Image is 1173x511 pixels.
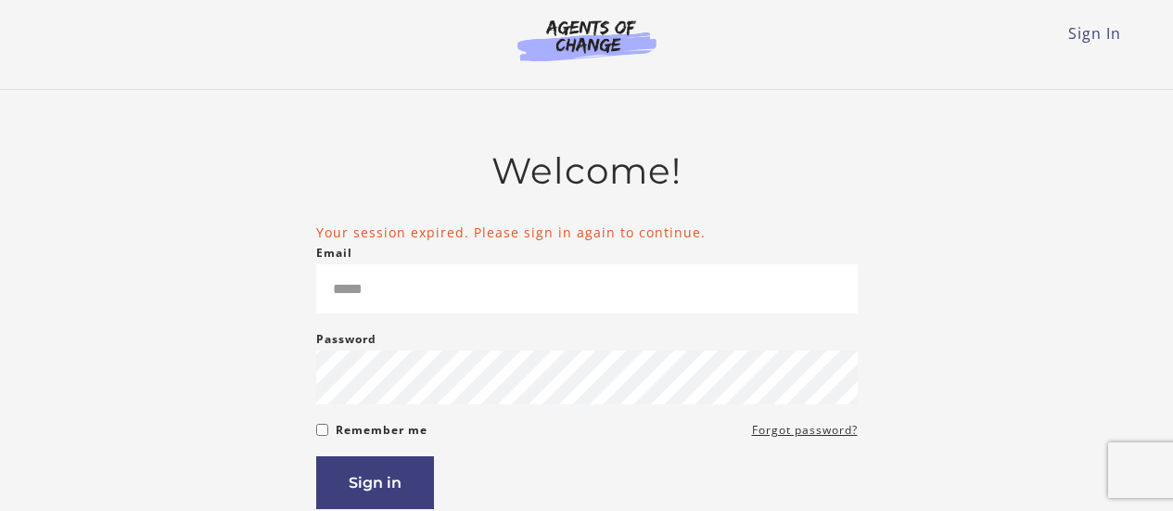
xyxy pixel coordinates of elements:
[1068,23,1121,44] a: Sign In
[316,328,376,351] label: Password
[316,223,858,242] li: Your session expired. Please sign in again to continue.
[336,419,427,441] label: Remember me
[316,242,352,264] label: Email
[316,456,434,509] button: Sign in
[498,19,676,61] img: Agents of Change Logo
[316,149,858,193] h2: Welcome!
[752,419,858,441] a: Forgot password?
